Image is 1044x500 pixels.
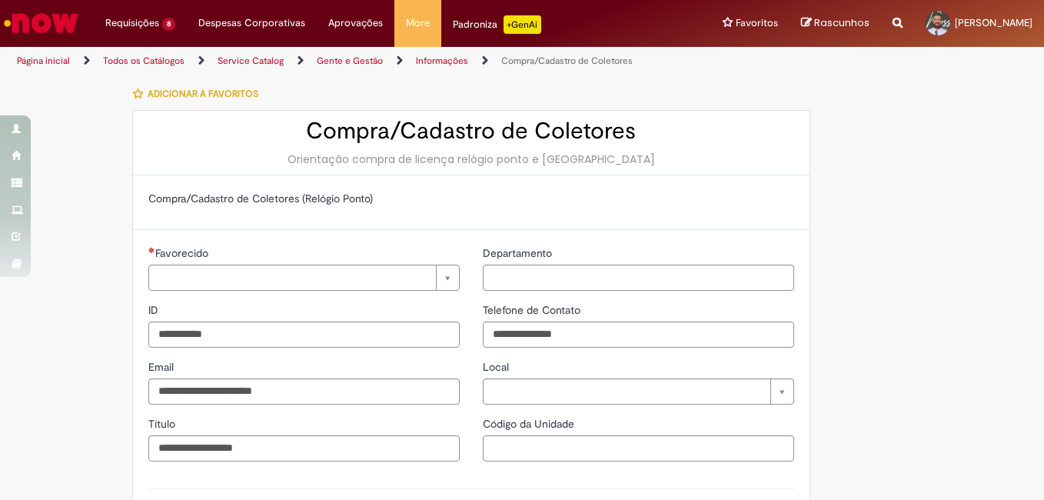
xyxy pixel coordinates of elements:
[162,18,175,31] span: 8
[406,15,430,31] span: More
[453,15,541,34] div: Padroniza
[148,152,794,167] div: Orientação compra de licença relógio ponto e [GEOGRAPHIC_DATA]
[814,15,869,30] span: Rascunhos
[801,16,869,31] a: Rascunhos
[148,191,794,206] p: Compra/Cadastro de Coletores (Relógio Ponto)
[416,55,468,67] a: Informações
[483,378,794,405] a: Limpar campo Local
[148,88,258,100] span: Adicionar a Favoritos
[483,246,555,260] span: Departamento
[148,378,460,405] input: Email
[148,265,460,291] a: Limpar campo Favorecido
[155,246,211,260] span: Necessários - Favorecido
[317,55,383,67] a: Gente e Gestão
[483,435,794,462] input: Código da Unidade
[17,55,70,67] a: Página inicial
[483,417,577,431] span: Código da Unidade
[955,16,1032,29] span: [PERSON_NAME]
[483,360,512,374] span: Local
[105,15,159,31] span: Requisições
[328,15,383,31] span: Aprovações
[736,15,778,31] span: Favoritos
[483,265,794,291] input: Departamento
[148,435,460,462] input: Título
[148,247,155,253] span: Necessários
[148,322,460,348] input: ID
[148,303,161,317] span: ID
[2,8,81,38] img: ServiceNow
[132,78,267,110] button: Adicionar a Favoritos
[148,417,178,431] span: Título
[12,47,684,75] ul: Trilhas de página
[148,360,177,374] span: Email
[504,15,541,34] p: +GenAi
[483,322,794,348] input: Telefone de Contato
[148,118,794,144] h2: Compra/Cadastro de Coletores
[501,55,633,67] a: Compra/Cadastro de Coletores
[218,55,284,67] a: Service Catalog
[483,303,584,317] span: Telefone de Contato
[103,55,185,67] a: Todos os Catálogos
[198,15,305,31] span: Despesas Corporativas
